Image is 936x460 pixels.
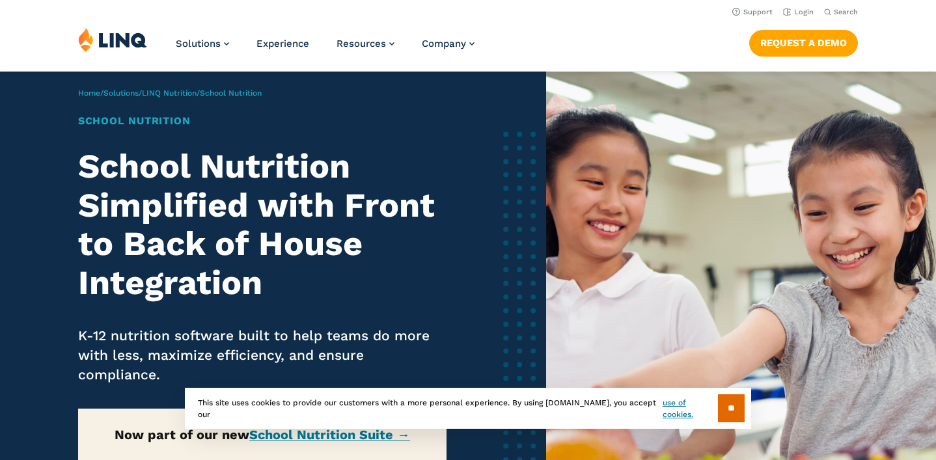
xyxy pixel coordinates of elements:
span: Resources [337,38,386,49]
a: Support [732,8,773,16]
nav: Primary Navigation [176,27,475,70]
a: Resources [337,38,394,49]
a: Company [422,38,475,49]
button: Open Search Bar [824,7,858,17]
span: Search [834,8,858,16]
a: Experience [256,38,309,49]
a: Login [783,8,814,16]
a: Solutions [103,88,139,98]
a: Home [78,88,100,98]
a: use of cookies. [663,397,718,420]
a: Solutions [176,38,229,49]
a: Request a Demo [749,30,858,56]
h2: School Nutrition Simplified with Front to Back of House Integration [78,147,447,303]
h1: School Nutrition [78,113,447,129]
span: Company [422,38,466,49]
a: LINQ Nutrition [142,88,197,98]
span: Solutions [176,38,221,49]
img: LINQ | K‑12 Software [78,27,147,52]
span: / / / [78,88,262,98]
p: K-12 nutrition software built to help teams do more with less, maximize efficiency, and ensure co... [78,326,447,385]
span: School Nutrition [200,88,262,98]
nav: Button Navigation [749,27,858,56]
div: This site uses cookies to provide our customers with a more personal experience. By using [DOMAIN... [185,388,751,429]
